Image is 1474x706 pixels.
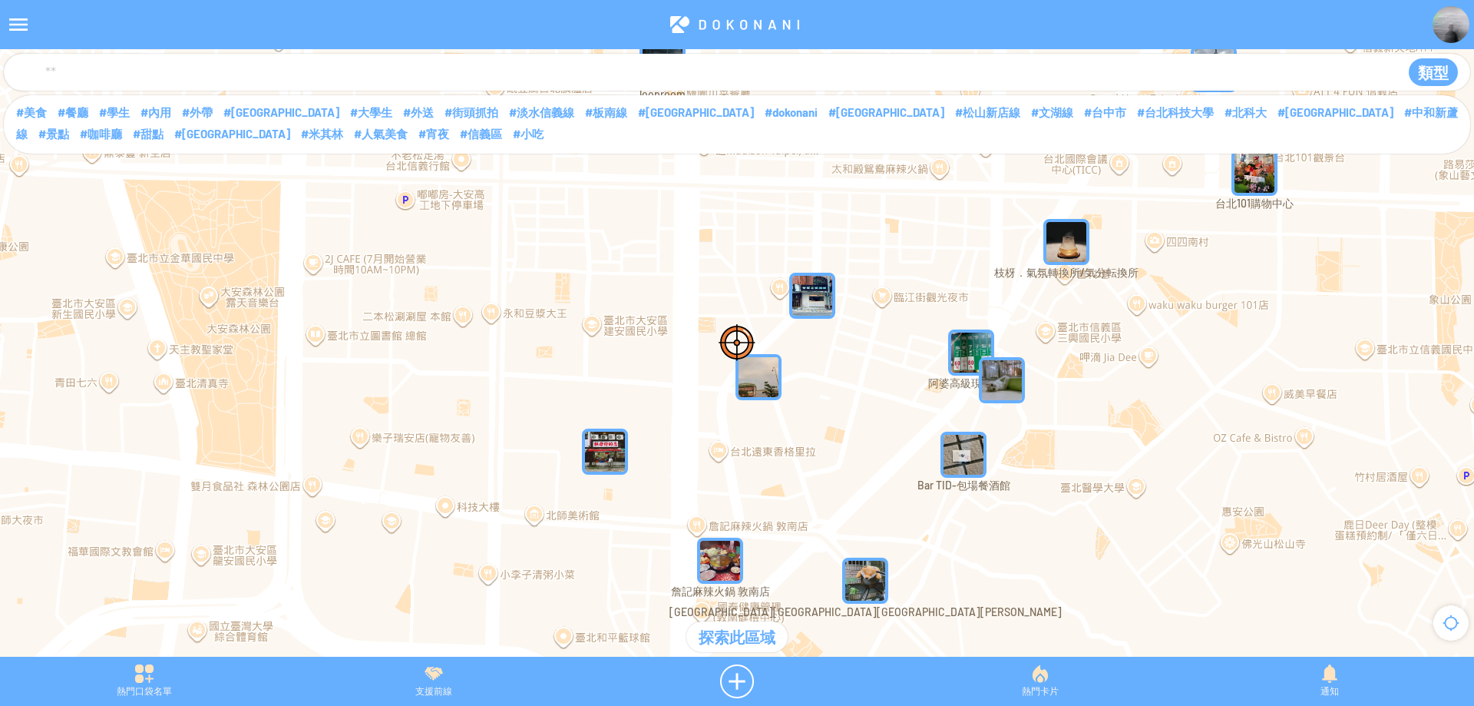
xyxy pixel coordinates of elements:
div: 探索此區域 [686,621,788,652]
span: #甜點 [133,127,164,141]
div: 支援前線 [289,665,577,698]
span: #宵夜 [418,127,449,141]
span: #咖啡廳 [80,127,122,141]
span: #[GEOGRAPHIC_DATA] [828,105,944,119]
span: #信義區 [460,127,502,141]
span: #板南線 [585,105,627,119]
span: #台北科技大學 [1137,105,1214,119]
span: #人氣美食 [354,127,408,141]
span: #台中市 [1084,105,1126,119]
span: #餐廳 [58,105,88,119]
div: Bar TID-包場餐酒館 [940,432,987,478]
span: #大學生 [350,105,392,119]
span: #[GEOGRAPHIC_DATA] [1277,105,1393,119]
span: #[GEOGRAPHIC_DATA] [223,105,339,119]
span: #街頭抓拍 [445,105,498,119]
button: 類型 [1409,58,1458,86]
span: #外帶 [182,105,213,119]
span: #淡水信義線 [509,105,574,119]
span: #外送 [403,105,434,119]
span: #米其林 [301,127,343,141]
div: 台北市大安區六張犁 [842,558,888,604]
span: #松山新店線 [955,105,1020,119]
span: #景點 [38,127,69,141]
a: 在 Google 地圖上開啟這個區域 (開啟新視窗) [4,652,55,672]
img: Visruth.jpg not found [1433,6,1469,43]
span: #學生 [99,105,130,119]
div: 熱門卡片 [896,665,1185,698]
div: 阿婆高級現切水果 [948,330,994,376]
span: #[GEOGRAPHIC_DATA] [174,127,290,141]
span: #北科大 [1224,105,1267,119]
span: #文湖線 [1031,105,1073,119]
div: 枝枒．氣氛轉換所/気分転換所 [1043,219,1089,265]
span: #內用 [140,105,171,119]
span: #美食 [16,105,47,119]
span: #dokonani [765,105,818,119]
div: 通知 [1185,665,1474,698]
span: #[GEOGRAPHIC_DATA] [638,105,754,119]
div: 詹記麻辣火鍋 敦南店 [697,538,743,584]
div: 台北101購物中心 [1231,150,1277,196]
span: #小吃 [513,127,544,141]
